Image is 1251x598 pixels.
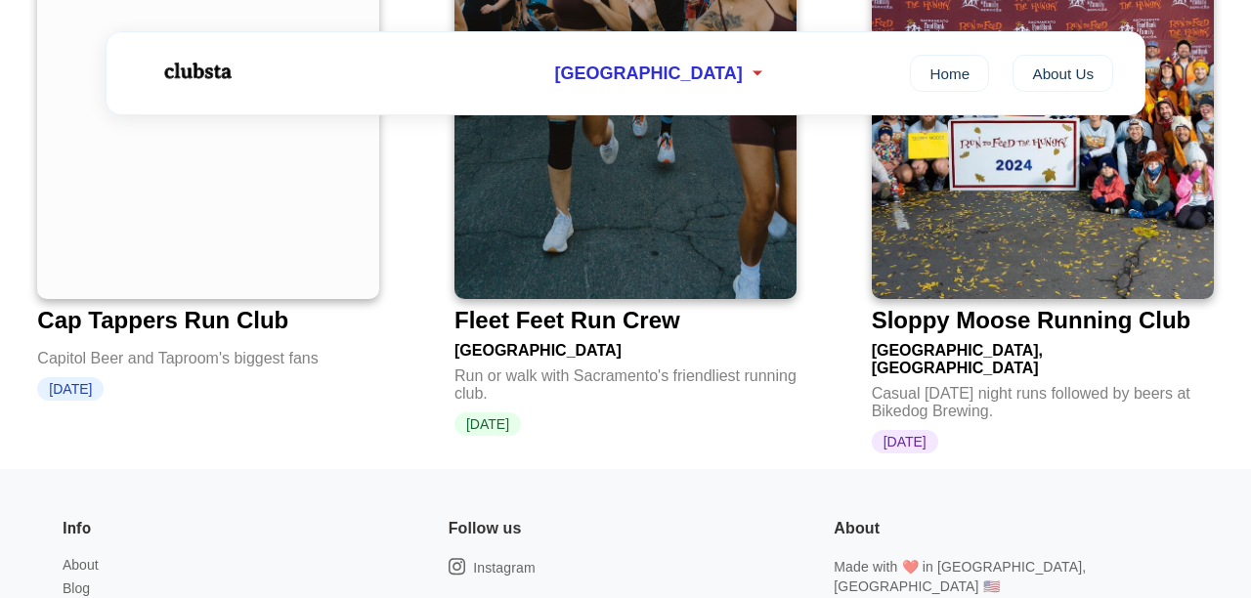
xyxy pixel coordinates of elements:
[37,307,288,334] div: Cap Tappers Run Club
[872,307,1191,334] div: Sloppy Moose Running Club
[454,334,797,360] div: [GEOGRAPHIC_DATA]
[454,412,521,436] span: [DATE]
[554,64,742,84] span: [GEOGRAPHIC_DATA]
[449,516,522,541] h6: Follow us
[138,47,255,96] img: Logo
[910,55,989,92] a: Home
[449,557,536,577] a: Instagram
[37,377,104,401] span: [DATE]
[63,557,99,573] a: About
[63,516,91,541] h6: Info
[1013,55,1113,92] a: About Us
[454,307,680,334] div: Fleet Feet Run Crew
[834,516,880,541] h6: About
[473,558,536,577] p: Instagram
[872,334,1214,377] div: [GEOGRAPHIC_DATA], [GEOGRAPHIC_DATA]
[872,377,1214,420] div: Casual [DATE] night runs followed by beers at Bikedog Brewing.
[834,557,1188,596] p: Made with ❤️ in [GEOGRAPHIC_DATA], [GEOGRAPHIC_DATA] 🇺🇸
[37,342,379,367] div: Capitol Beer and Taproom's biggest fans
[63,580,90,596] a: Blog
[454,360,797,403] div: Run or walk with Sacramento's friendliest running club.
[872,430,938,453] span: [DATE]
